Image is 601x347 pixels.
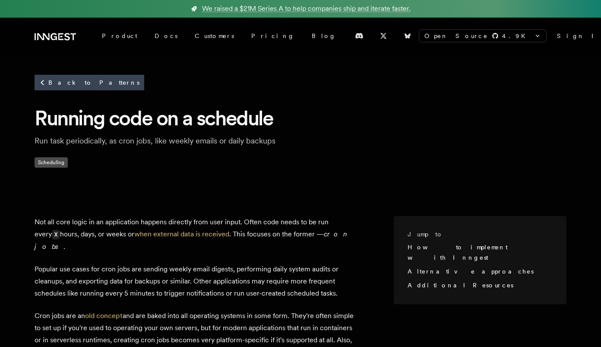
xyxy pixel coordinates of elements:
[35,263,359,299] p: Popular use cases for cron jobs are sending weekly email digests, performing daily system audits ...
[85,312,123,320] a: old concept
[93,28,146,44] div: Product
[35,135,311,147] p: Run task periodically, as cron jobs, like weekly emails or daily backups
[186,28,243,44] a: Customers
[374,29,393,43] a: X
[52,230,60,239] code: X
[35,157,68,168] span: Scheduling
[35,105,566,131] h1: Running code on a schedule
[408,268,533,275] a: Alternative approaches
[303,28,345,44] a: Blog
[408,230,546,239] h3: Jump to
[424,32,488,40] span: Open Source
[408,244,507,261] a: How to implement with Inngest
[502,32,531,40] span: 4.9 K
[350,29,369,43] a: Discord
[146,28,186,44] a: Docs
[398,29,417,43] a: Bluesky
[35,216,359,253] p: Not all core logic in an application happens directly from user input. Often code needs to be run...
[202,3,411,14] span: We raised a $21M Series A to help companies ship and iterate faster.
[35,75,144,90] a: Back to Patterns
[243,28,303,44] a: Pricing
[134,230,229,238] a: when external data is received
[408,282,513,289] a: Additional Resources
